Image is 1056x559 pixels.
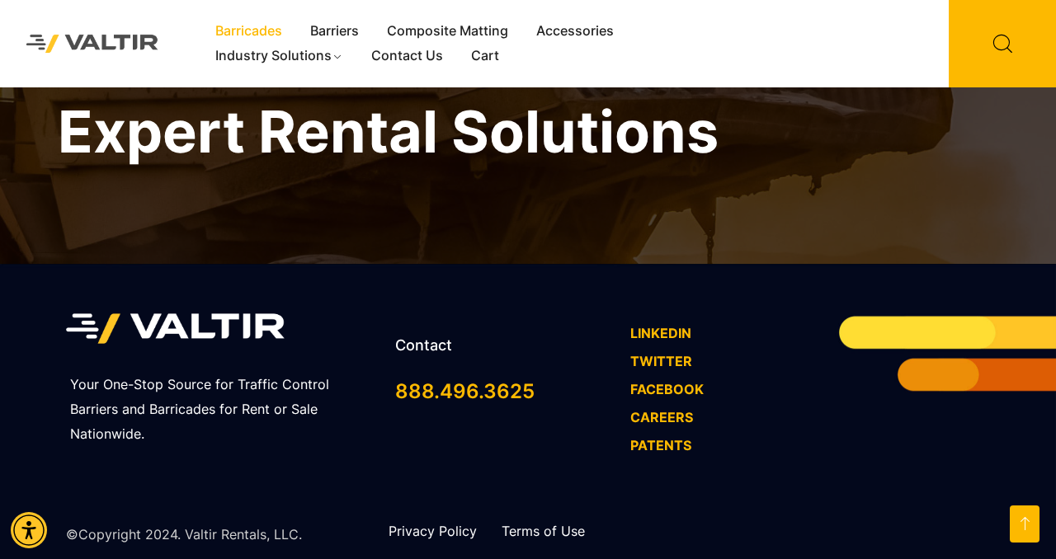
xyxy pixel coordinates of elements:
[201,19,296,44] a: Barricades
[58,94,719,169] h2: Expert Rental Solutions
[201,44,357,68] a: Industry Solutions
[12,21,172,66] img: Valtir Rentals
[457,44,513,68] a: Cart
[522,19,628,44] a: Accessories
[373,19,522,44] a: Composite Matting
[66,305,285,352] img: Valtir Rentals
[11,512,47,548] div: Accessibility Menu
[1010,505,1039,543] a: Open this option
[395,336,614,355] h2: Contact
[502,523,585,539] a: Terms of Use
[630,353,692,369] a: TWITTER - open in a new tab
[357,44,457,68] a: Contact Us
[296,19,373,44] a: Barriers
[70,373,375,447] p: Your One-Stop Source for Traffic Control Barriers and Barricades for Rent or Sale Nationwide.
[66,523,302,547] p: ©Copyright 2024. Valtir Rentals, LLC.
[389,523,477,539] a: Privacy Policy
[630,325,691,341] a: LINKEDIN - open in a new tab
[395,379,535,403] a: call 888.496.3625
[630,409,693,425] a: CAREERS
[630,381,704,397] a: FACEBOOK - open in a new tab
[630,437,691,453] a: PATENTS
